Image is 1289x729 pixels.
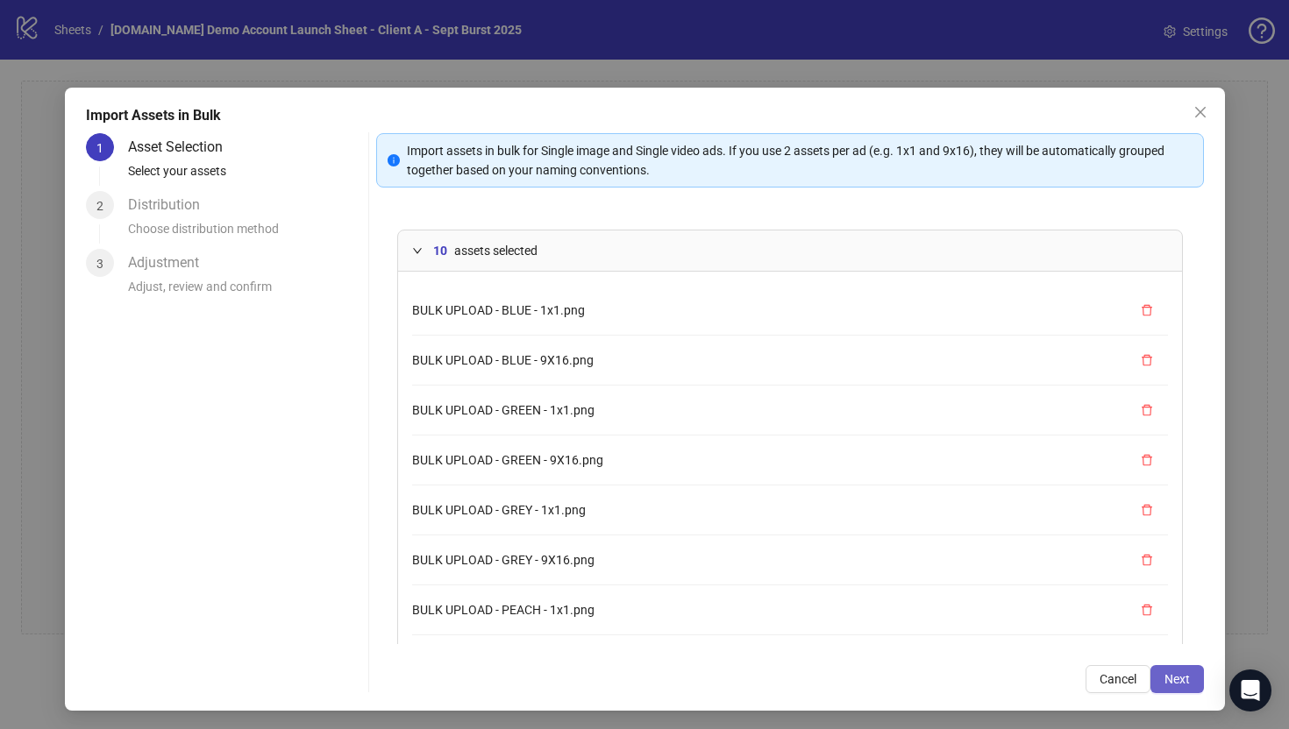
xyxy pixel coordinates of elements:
button: Cancel [1086,665,1150,693]
span: BULK UPLOAD - GREY - 9X16.png [412,553,595,567]
div: 10assets selected [398,230,1182,271]
span: close [1193,105,1207,119]
span: delete [1141,504,1153,516]
div: Open Intercom Messenger [1229,669,1271,711]
span: BULK UPLOAD - BLUE - 1x1.png [412,303,585,317]
span: delete [1141,404,1153,416]
span: delete [1141,304,1153,316]
span: 1 [96,141,103,155]
span: delete [1141,604,1153,616]
span: BULK UPLOAD - GREEN - 1x1.png [412,403,595,417]
div: Distribution [128,191,214,219]
span: delete [1141,354,1153,366]
button: Close [1186,98,1214,126]
div: Select your assets [128,161,362,191]
div: Adjustment [128,249,213,277]
span: 3 [96,257,103,271]
div: Import assets in bulk for Single image and Single video ads. If you use 2 assets per ad (e.g. 1x1... [407,141,1193,180]
div: Asset Selection [128,133,237,161]
span: assets selected [454,241,538,260]
span: delete [1141,454,1153,466]
span: 10 [433,241,447,260]
span: info-circle [388,154,400,166]
span: 2 [96,199,103,213]
span: expanded [412,245,423,256]
button: Next [1150,665,1204,693]
div: Import Assets in Bulk [86,105,1204,126]
span: Cancel [1100,672,1136,686]
span: BULK UPLOAD - GREY - 1x1.png [412,503,586,517]
span: Next [1164,672,1190,686]
span: BULK UPLOAD - GREEN - 9X16.png [412,453,603,467]
div: Adjust, review and confirm [128,277,362,307]
span: delete [1141,554,1153,566]
span: BULK UPLOAD - BLUE - 9X16.png [412,353,594,367]
div: Choose distribution method [128,219,362,249]
span: BULK UPLOAD - PEACH - 1x1.png [412,603,595,617]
